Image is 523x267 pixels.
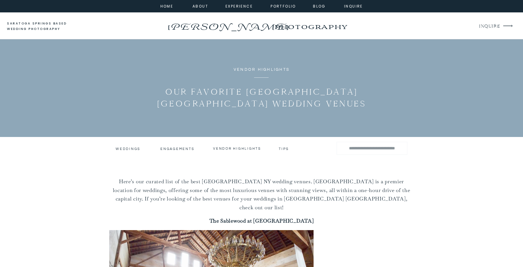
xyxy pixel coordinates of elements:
a: Weddings [116,147,140,151]
a: engagements [160,147,196,151]
a: photography [262,18,359,35]
a: inquire [343,3,364,8]
p: Here’s our curated list of the best [GEOGRAPHIC_DATA] NY wedding venues. [GEOGRAPHIC_DATA] is a p... [109,177,414,212]
a: experience [225,3,250,8]
a: portfolio [270,3,296,8]
a: Blog [308,3,330,8]
a: INQUIRE [479,22,499,31]
strong: The Sablewood at [GEOGRAPHIC_DATA] [209,217,314,224]
a: [PERSON_NAME] [166,20,289,29]
a: about [192,3,206,8]
a: saratoga springs based wedding photography [7,21,78,32]
a: vendor highlights [213,146,261,151]
a: Vendor Highlights [234,67,290,72]
h1: Our Favorite [GEOGRAPHIC_DATA] [GEOGRAPHIC_DATA] Wedding Venues [155,86,368,109]
a: home [159,3,175,8]
a: tips [279,147,290,150]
